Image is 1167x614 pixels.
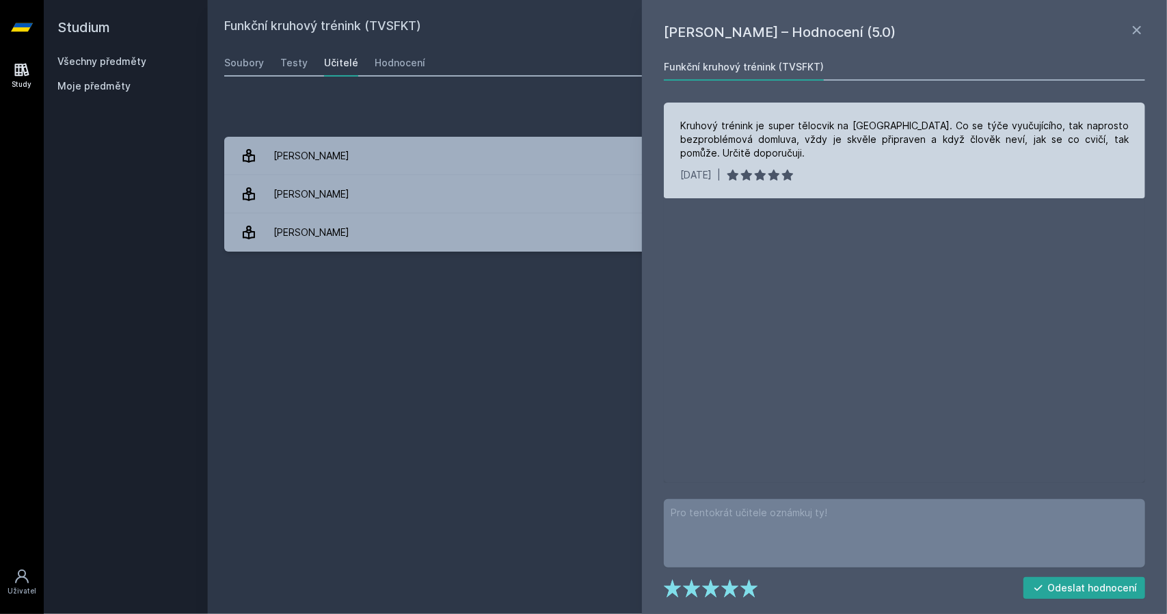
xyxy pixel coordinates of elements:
[57,79,131,93] span: Moje předměty
[3,55,41,96] a: Study
[680,168,712,182] div: [DATE]
[224,49,264,77] a: Soubory
[324,56,358,70] div: Učitelé
[375,56,425,70] div: Hodnocení
[224,16,997,38] h2: Funkční kruhový trénink (TVSFKT)
[12,79,32,90] div: Study
[224,137,1151,175] a: [PERSON_NAME] 1 hodnocení 5.0
[224,175,1151,213] a: [PERSON_NAME] 1 hodnocení 5.0
[273,219,349,246] div: [PERSON_NAME]
[8,586,36,596] div: Uživatel
[273,142,349,170] div: [PERSON_NAME]
[224,213,1151,252] a: [PERSON_NAME] 1 hodnocení 5.0
[280,56,308,70] div: Testy
[3,561,41,603] a: Uživatel
[224,56,264,70] div: Soubory
[375,49,425,77] a: Hodnocení
[273,181,349,208] div: [PERSON_NAME]
[717,168,721,182] div: |
[324,49,358,77] a: Učitelé
[57,55,146,67] a: Všechny předměty
[680,119,1129,160] div: Kruhový trénink je super tělocvik na [GEOGRAPHIC_DATA]. Co se týče vyučujícího, tak naprosto bezp...
[280,49,308,77] a: Testy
